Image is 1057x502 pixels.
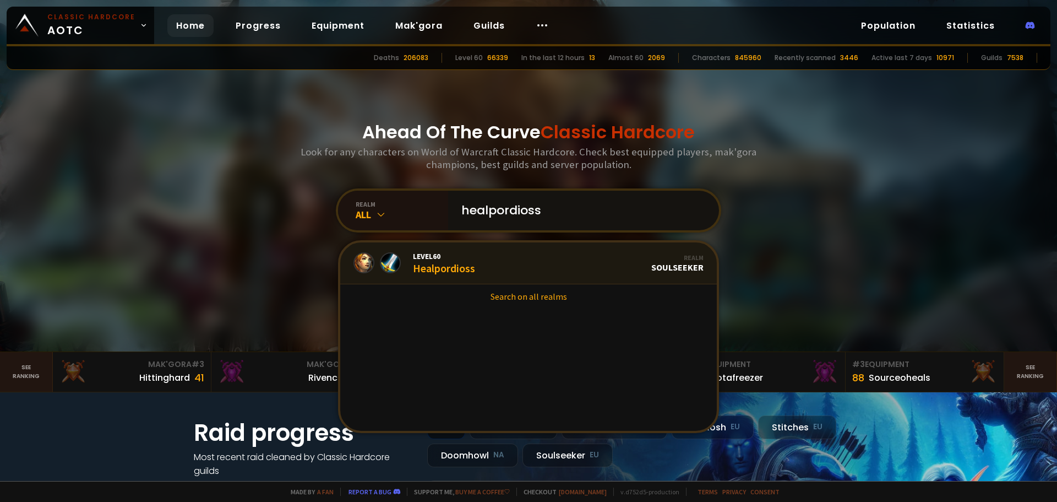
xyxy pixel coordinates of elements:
[692,53,731,63] div: Characters
[465,14,514,37] a: Guilds
[194,415,414,450] h1: Raid progress
[194,450,414,478] h4: Most recent raid cleaned by Classic Hardcore guilds
[521,53,585,63] div: In the last 12 hours
[211,352,370,392] a: Mak'Gora#2Rivench100
[516,488,607,496] span: Checkout
[194,478,265,491] a: See all progress
[407,488,510,496] span: Support me,
[694,359,838,370] div: Equipment
[722,488,746,496] a: Privacy
[356,208,448,221] div: All
[648,53,665,63] div: 2069
[852,370,864,385] div: 88
[284,488,334,496] span: Made by
[348,488,391,496] a: Report a bug
[303,14,373,37] a: Equipment
[672,415,754,439] div: Nek'Rosh
[167,14,214,37] a: Home
[427,444,518,467] div: Doomhowl
[413,251,475,275] div: Healpordioss
[936,53,954,63] div: 10971
[296,145,761,171] h3: Look for any characters on World of Warcraft Classic Hardcore. Check best equipped players, mak'g...
[846,352,1004,392] a: #3Equipment88Sourceoheals
[194,370,204,385] div: 41
[487,53,508,63] div: 66339
[404,53,428,63] div: 206083
[139,371,190,385] div: Hittinghard
[374,53,399,63] div: Deaths
[852,14,924,37] a: Population
[317,488,334,496] a: a fan
[7,7,154,44] a: Classic HardcoreAOTC
[775,53,836,63] div: Recently scanned
[455,191,706,230] input: Search a character...
[356,200,448,208] div: realm
[589,53,595,63] div: 13
[47,12,135,22] small: Classic Hardcore
[698,488,718,496] a: Terms
[813,422,822,433] small: EU
[869,371,930,385] div: Sourceoheals
[608,53,644,63] div: Almost 60
[938,14,1004,37] a: Statistics
[340,284,717,309] a: Search on all realms
[590,450,599,461] small: EU
[981,53,1002,63] div: Guilds
[871,53,932,63] div: Active last 7 days
[455,53,483,63] div: Level 60
[687,352,846,392] a: #2Equipment88Notafreezer
[1007,53,1023,63] div: 7538
[651,253,704,273] div: Soulseeker
[308,371,343,385] div: Rivench
[455,488,510,496] a: Buy me a coffee
[1004,352,1057,392] a: Seeranking
[758,415,836,439] div: Stitches
[710,371,763,385] div: Notafreezer
[53,352,211,392] a: Mak'Gora#3Hittinghard41
[218,359,363,370] div: Mak'Gora
[735,53,761,63] div: 845960
[559,488,607,496] a: [DOMAIN_NAME]
[750,488,780,496] a: Consent
[59,359,204,370] div: Mak'Gora
[613,488,679,496] span: v. d752d5 - production
[541,120,695,144] span: Classic Hardcore
[47,12,135,39] span: AOTC
[493,450,504,461] small: NA
[227,14,290,37] a: Progress
[362,119,695,145] h1: Ahead Of The Curve
[731,422,740,433] small: EU
[651,253,704,262] div: Realm
[522,444,613,467] div: Soulseeker
[413,251,475,261] span: Level 60
[386,14,451,37] a: Mak'gora
[840,53,858,63] div: 3446
[852,359,865,370] span: # 3
[852,359,997,370] div: Equipment
[340,242,717,284] a: Level60HealpordiossRealmSoulseeker
[192,359,204,370] span: # 3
